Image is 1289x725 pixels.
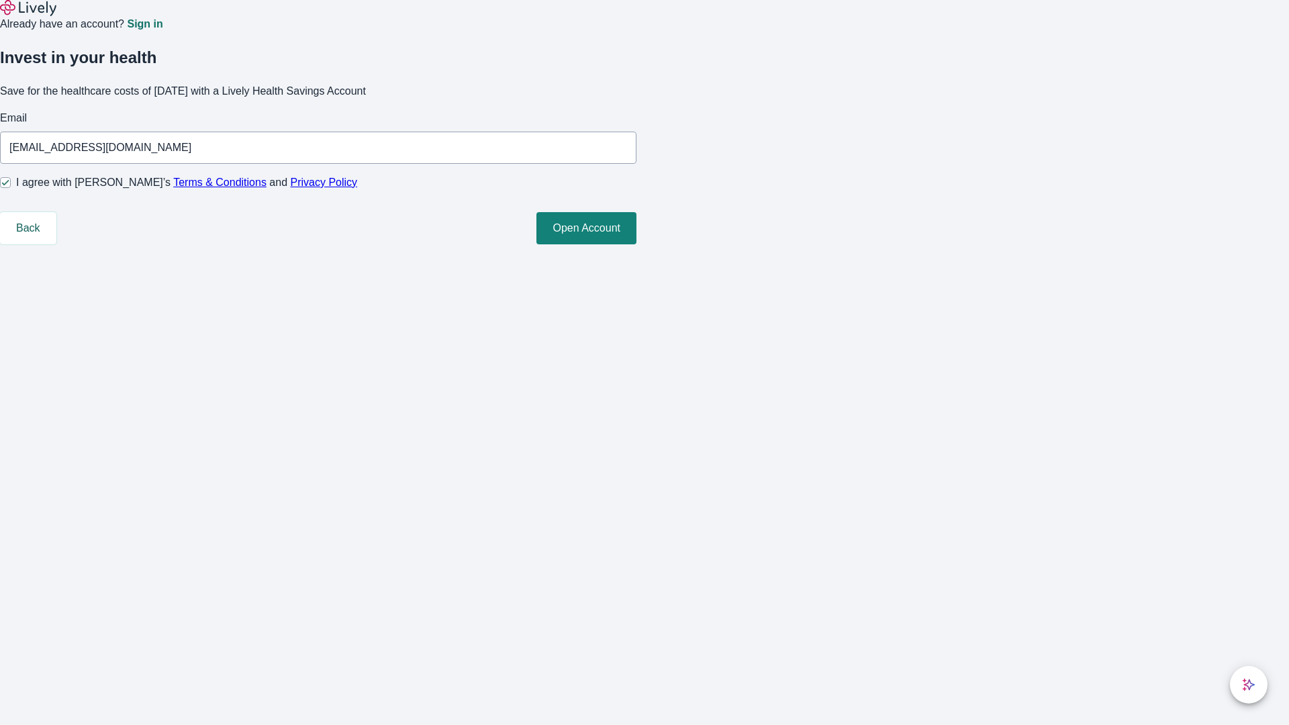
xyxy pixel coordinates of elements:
span: I agree with [PERSON_NAME]’s and [16,175,357,191]
button: chat [1230,666,1268,704]
button: Open Account [536,212,636,244]
svg: Lively AI Assistant [1242,678,1255,691]
a: Sign in [127,19,162,30]
a: Privacy Policy [291,177,358,188]
a: Terms & Conditions [173,177,267,188]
